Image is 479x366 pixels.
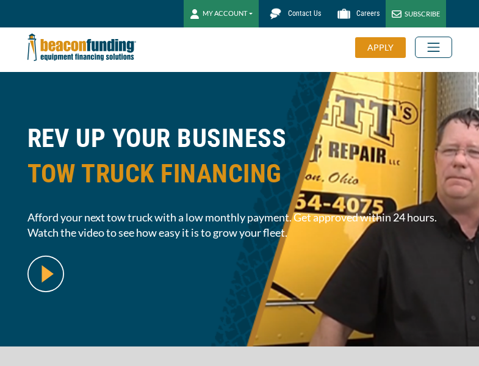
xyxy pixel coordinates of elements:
span: Afford your next tow truck with a low monthly payment. Get approved within 24 hours. Watch the vi... [27,210,452,240]
img: Beacon Funding Corporation logo [27,27,136,67]
span: Careers [356,9,380,18]
span: TOW TRUCK FINANCING [27,156,452,192]
img: Beacon Funding Careers [333,3,355,24]
span: Contact Us [288,9,321,18]
a: Contact Us [259,3,327,24]
a: APPLY [355,37,415,58]
img: video modal pop-up play button [27,256,64,292]
img: Beacon Funding chat [265,3,286,24]
button: Toggle navigation [415,37,452,58]
h1: REV UP YOUR BUSINESS [27,121,452,201]
div: APPLY [355,37,406,58]
a: Careers [327,3,386,24]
